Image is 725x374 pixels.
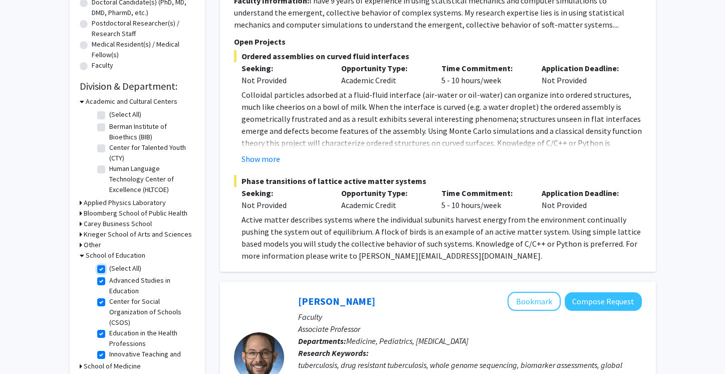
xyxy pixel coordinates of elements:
button: Add Jeffrey Tornheim to Bookmarks [508,292,561,311]
p: Faculty [298,311,642,323]
h3: Bloomberg School of Public Health [84,208,187,219]
p: Seeking: [241,187,327,199]
label: Human Language Technology Center of Excellence (HLTCOE) [109,163,192,195]
p: Seeking: [241,62,327,74]
h3: Krieger School of Arts and Sciences [84,229,192,240]
p: Open Projects [234,36,642,48]
p: Active matter describes systems where the individual subunits harvest energy from the environment... [241,214,642,262]
button: Compose Request to Jeffrey Tornheim [565,292,642,311]
p: Application Deadline: [542,62,627,74]
h3: Academic and Cultural Centers [86,96,177,107]
p: Associate Professor [298,323,642,335]
label: Berman Institute of Bioethics (BIB) [109,121,192,142]
p: Time Commitment: [441,187,527,199]
div: Not Provided [241,74,327,86]
button: Show more [241,153,280,165]
b: Departments: [298,336,346,346]
label: Education in the Health Professions [109,328,192,349]
p: Opportunity Type: [341,62,426,74]
label: Medical Resident(s) / Medical Fellow(s) [92,39,195,60]
h3: School of Medicine [84,361,141,371]
label: Postdoctoral Researcher(s) / Research Staff [92,18,195,39]
label: Faculty [92,60,113,71]
p: Opportunity Type: [341,187,426,199]
label: Center for Social Organization of Schools (CSOS) [109,296,192,328]
span: Phase transitions of lattice active matter systems [234,175,642,187]
b: Research Keywords: [298,348,369,358]
label: (Select All) [109,263,141,274]
h3: Applied Physics Laboratory [84,198,166,208]
div: 5 - 10 hours/week [434,62,534,86]
label: (Select All) [109,109,141,120]
h3: Other [84,240,101,250]
div: 5 - 10 hours/week [434,187,534,211]
h2: Division & Department: [80,80,195,92]
div: Not Provided [241,199,327,211]
label: Center for Talented Youth (CTY) [109,142,192,163]
div: Academic Credit [334,187,434,211]
span: Medicine, Pediatrics, [MEDICAL_DATA] [346,336,468,346]
label: Innovative Teaching and Leadership [109,349,192,370]
p: Colloidal particles adsorbed at a fluid-fluid interface (air-water or oil-water) can organize int... [241,89,642,161]
iframe: Chat [8,329,43,366]
div: Not Provided [534,187,634,211]
span: Ordered assemblies on curved fluid interfaces [234,50,642,62]
h3: Carey Business School [84,219,152,229]
p: Time Commitment: [441,62,527,74]
div: Not Provided [534,62,634,86]
a: [PERSON_NAME] [298,295,375,307]
p: Application Deadline: [542,187,627,199]
h3: School of Education [86,250,145,261]
div: Academic Credit [334,62,434,86]
label: Advanced Studies in Education [109,275,192,296]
